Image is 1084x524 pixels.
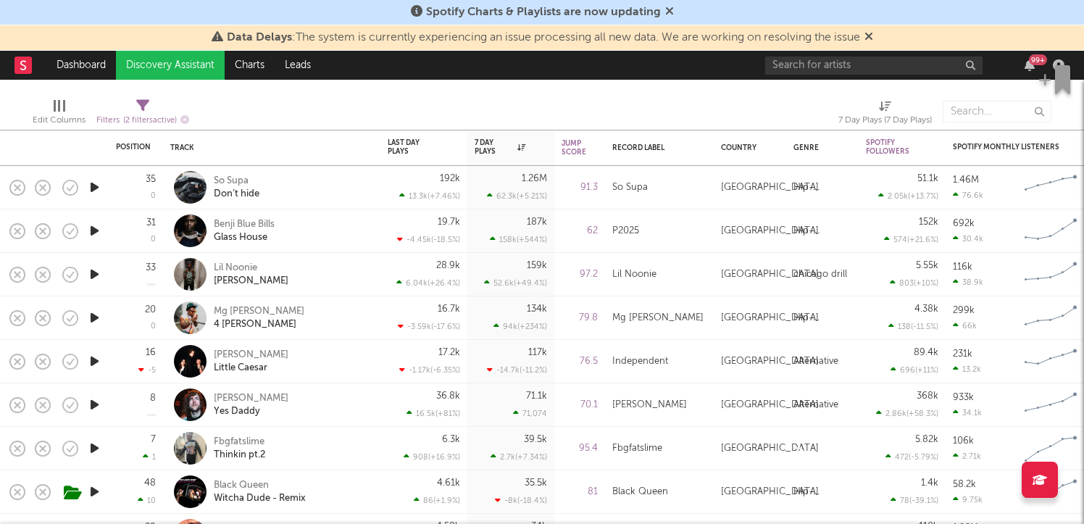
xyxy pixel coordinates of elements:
a: Benji Blue BillsGlass House [214,218,275,244]
div: 35 [146,175,156,184]
div: Hip-Hop/Rap [793,309,851,327]
div: Filters(2 filters active) [96,93,189,136]
div: [GEOGRAPHIC_DATA] [721,179,819,196]
div: 5.55k [916,261,938,270]
input: Search... [943,101,1051,122]
div: 97.2 [562,266,598,283]
div: Witcha Dude - Remix [214,492,306,505]
div: Position [116,143,151,151]
div: Hip-Hop/Rap [793,179,851,196]
a: Leads [275,51,321,80]
div: 1.4k [921,478,938,488]
div: 30.4k [953,234,983,244]
span: Dismiss [665,7,674,18]
div: 7 Day Plays (7 Day Plays) [838,112,932,129]
div: 0 [151,236,156,244]
div: 71.1k [526,391,547,401]
div: 99 + [1029,54,1047,65]
div: So Supa [214,175,259,188]
div: 28.9k [436,261,460,270]
div: 933k [953,393,974,402]
div: [GEOGRAPHIC_DATA] [721,483,819,501]
div: Hip-Hop/Rap [793,223,851,240]
div: 696 ( +11 % ) [891,365,938,375]
a: Lil Noonie[PERSON_NAME] [214,262,288,288]
div: 52.6k ( +49.4 % ) [484,278,547,288]
svg: Chart title [1018,344,1083,380]
div: 94k ( +234 % ) [493,322,547,331]
a: [PERSON_NAME]Little Caesar [214,349,288,375]
div: 4 [PERSON_NAME] [214,318,304,331]
div: 7 Day Plays [475,138,525,156]
div: 89.4k [914,348,938,357]
div: 35.5k [525,478,547,488]
a: Dashboard [46,51,116,80]
div: 6.04k ( +26.4 % ) [396,278,460,288]
svg: Chart title [1018,387,1083,423]
div: 86 ( +1.9 % ) [414,496,460,505]
div: [PERSON_NAME] [214,275,288,288]
div: 62.3k ( +5.21 % ) [487,191,547,201]
div: 20 [145,305,156,315]
div: 1.46M [953,175,979,185]
div: Fbgfatslime [214,436,265,449]
div: [PERSON_NAME] [612,396,687,414]
div: 5.82k [915,435,938,444]
div: 38.9k [953,278,983,287]
div: Little Caesar [214,362,288,375]
div: Lil Noonie [612,266,656,283]
div: 299k [953,306,975,315]
div: P2025 [612,223,639,240]
div: -5 [138,365,156,375]
div: -1.17k ( -6.35 % ) [399,365,460,375]
div: Glass House [214,231,275,244]
div: 66k [953,321,977,330]
div: -8k ( -18.4 % ) [495,496,547,505]
div: Thinkin pt.2 [214,449,265,462]
div: 62 [562,223,598,240]
div: 48 [144,478,156,488]
a: Mg [PERSON_NAME]4 [PERSON_NAME] [214,305,304,331]
div: -4.45k ( -18.5 % ) [397,235,460,244]
div: 2.71k [953,452,981,461]
div: 2.7k ( +7.34 % ) [491,452,547,462]
div: -3.59k ( -17.6 % ) [398,322,460,331]
div: 71,074 [513,409,547,418]
div: 78 ( -39.1 % ) [891,496,938,505]
div: 2.05k ( +13.7 % ) [878,191,938,201]
input: Search for artists [765,57,983,75]
div: 368k [917,391,938,401]
div: 7 Day Plays (7 Day Plays) [838,93,932,136]
div: 116k [953,262,972,272]
div: 231k [953,349,972,359]
div: 95.4 [562,440,598,457]
div: Edit Columns [33,112,86,129]
span: Spotify Charts & Playlists are now updating [426,7,661,18]
svg: Chart title [1018,170,1083,206]
div: [GEOGRAPHIC_DATA] [721,309,819,327]
div: 0 [151,192,156,200]
div: 51.1k [917,174,938,183]
div: 9.75k [953,495,983,504]
span: : The system is currently experiencing an issue processing all new data. We are working on resolv... [227,32,860,43]
div: 192k [440,174,460,183]
div: Alternative [793,396,838,414]
span: ( 2 filters active) [123,117,177,125]
a: FbgfatslimeThinkin pt.2 [214,436,265,462]
div: 31 [146,218,156,228]
div: 159k [527,261,547,270]
div: 8 [150,394,156,403]
div: Yes Daddy [214,405,288,418]
div: 6.3k [442,435,460,444]
div: Genre [793,144,844,152]
div: 39.5k [524,435,547,444]
div: Black Queen [612,483,668,501]
div: 187k [527,217,547,227]
div: Mg [PERSON_NAME] [214,305,304,318]
span: Data Delays [227,32,292,43]
div: [GEOGRAPHIC_DATA] [721,396,819,414]
div: 1.26M [522,174,547,183]
div: 4.61k [437,478,460,488]
div: Record Label [612,144,699,152]
div: So Supa [612,179,648,196]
